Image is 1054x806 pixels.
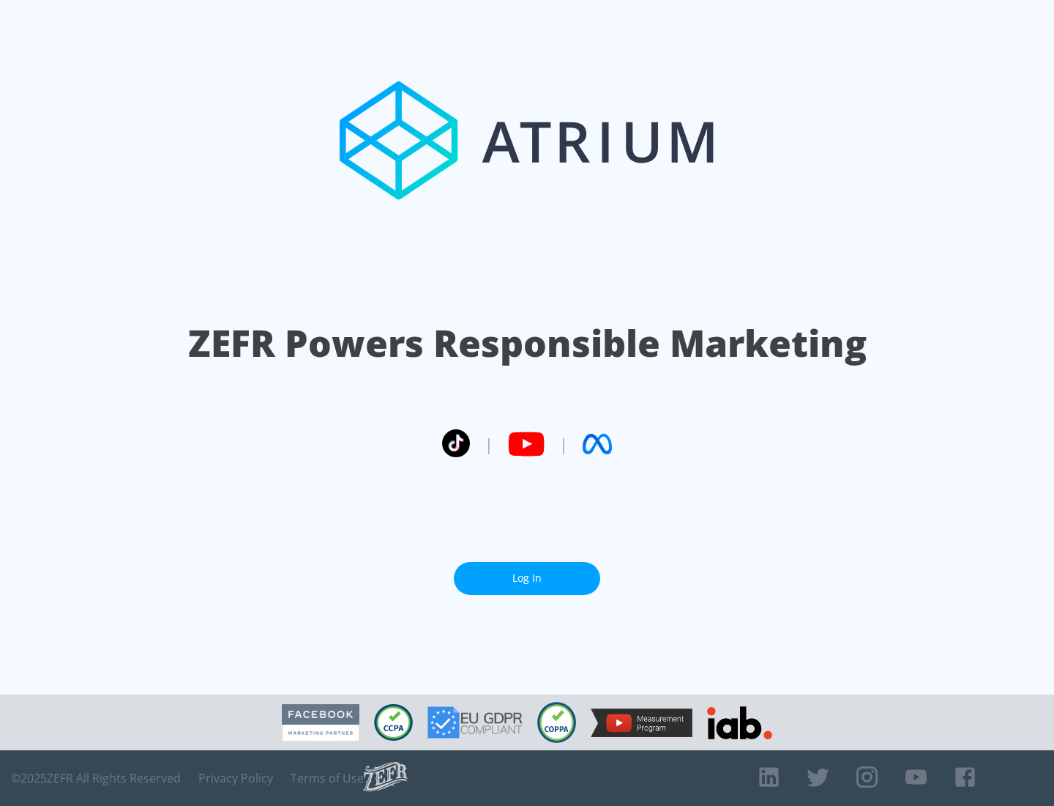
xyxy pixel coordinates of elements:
a: Log In [454,562,600,595]
span: | [559,433,568,455]
span: © 2025 ZEFR All Rights Reserved [11,771,181,785]
span: | [485,433,493,455]
img: IAB [707,706,772,739]
img: GDPR Compliant [427,706,523,739]
a: Terms of Use [291,771,364,785]
img: CCPA Compliant [374,704,413,741]
img: Facebook Marketing Partner [282,704,359,742]
img: COPPA Compliant [537,702,576,743]
h1: ZEFR Powers Responsible Marketing [188,318,867,369]
img: YouTube Measurement Program [591,709,692,737]
a: Privacy Policy [198,771,273,785]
